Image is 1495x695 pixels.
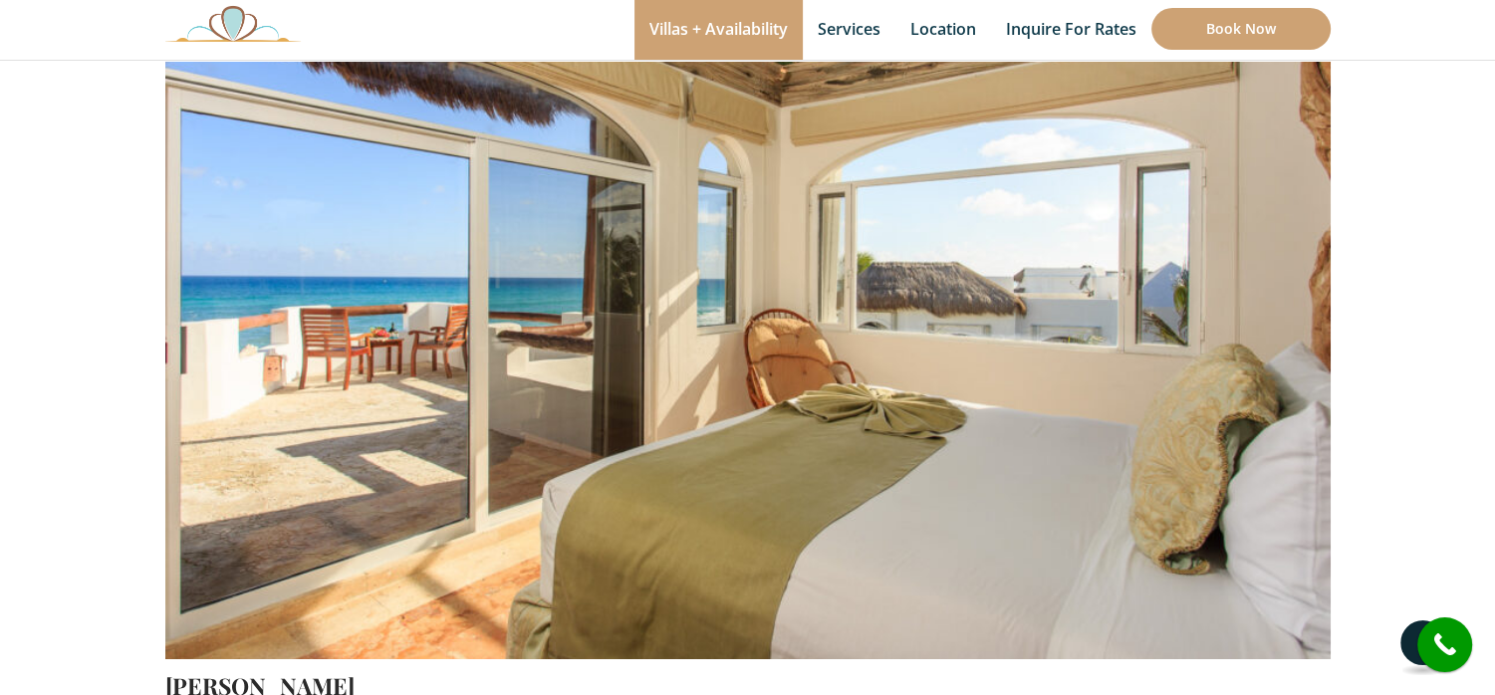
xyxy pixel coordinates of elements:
[1151,8,1331,50] a: Book Now
[1422,622,1467,667] i: call
[165,5,301,42] img: Awesome Logo
[1417,617,1472,672] a: call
